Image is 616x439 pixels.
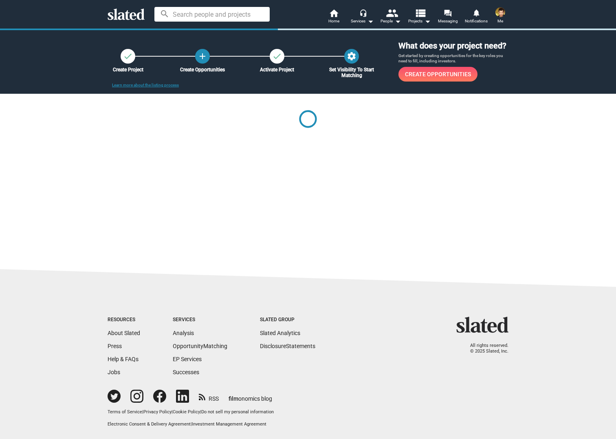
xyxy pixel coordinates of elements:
mat-icon: view_list [414,7,426,19]
a: Investment Management Agreement [192,421,266,427]
a: Terms of Service [108,409,142,415]
button: Services [348,8,376,26]
div: Create Opportunities [176,67,229,73]
span: Me [497,16,503,26]
button: Projects [405,8,433,26]
mat-icon: home [329,8,339,18]
span: | [172,409,173,415]
span: | [200,409,201,415]
mat-icon: check [123,51,133,61]
div: Set Visibility To Start Matching [325,67,378,78]
mat-icon: arrow_drop_down [422,16,432,26]
a: Press [108,343,122,349]
a: Notifications [462,8,491,26]
a: filmonomics blog [229,388,272,403]
a: About Slated [108,330,140,336]
button: People [376,8,405,26]
a: Help & FAQs [108,356,139,362]
div: Services [351,16,374,26]
div: People [381,16,401,26]
div: Resources [108,317,140,323]
a: Create Opportunities [398,67,477,82]
span: film [229,395,238,402]
p: All rights reserved. © 2025 Slated, Inc. [462,343,508,355]
span: Notifications [465,16,488,26]
a: Electronic Consent & Delivery Agreement [108,421,191,427]
div: Slated Group [260,317,315,323]
a: Slated Analytics [260,330,300,336]
mat-icon: settings [347,51,356,61]
a: Messaging [433,8,462,26]
a: EP Services [173,356,202,362]
a: Create Opportunities [195,49,210,64]
a: DisclosureStatements [260,343,315,349]
a: RSS [199,390,219,403]
mat-icon: people [386,7,398,19]
div: Create Project [101,67,155,73]
div: Activate Project [250,67,304,73]
input: Search people and projects [154,7,270,22]
span: Home [328,16,339,26]
a: OpportunityMatching [173,343,227,349]
button: Matt SchichterMe [491,6,510,27]
a: Home [319,8,348,26]
mat-icon: arrow_drop_down [393,16,403,26]
div: Services [173,317,227,323]
h3: What does your project need? [398,40,508,51]
a: Cookie Policy [173,409,200,415]
a: Analysis [173,330,194,336]
button: Do not sell my personal information [201,409,274,415]
a: Successes [173,369,199,375]
span: Create Opportunities [405,67,471,82]
a: Jobs [108,369,120,375]
button: Activate Project [270,49,284,64]
mat-icon: headset_mic [359,9,367,16]
span: Projects [408,16,431,26]
span: | [142,409,143,415]
mat-icon: add [198,51,207,61]
span: | [191,421,192,427]
span: Messaging [438,16,458,26]
mat-icon: forum [444,9,451,17]
p: Get started by creating opportunities for the key roles you need to fill, including investors. [398,53,508,64]
mat-icon: notifications [472,9,480,16]
mat-icon: check [272,51,282,61]
mat-icon: arrow_drop_down [365,16,375,26]
a: Learn more about the listing process [112,83,179,87]
img: Matt Schichter [495,7,505,17]
a: Privacy Policy [143,409,172,415]
button: Set Visibility To Start Matching [344,49,359,64]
